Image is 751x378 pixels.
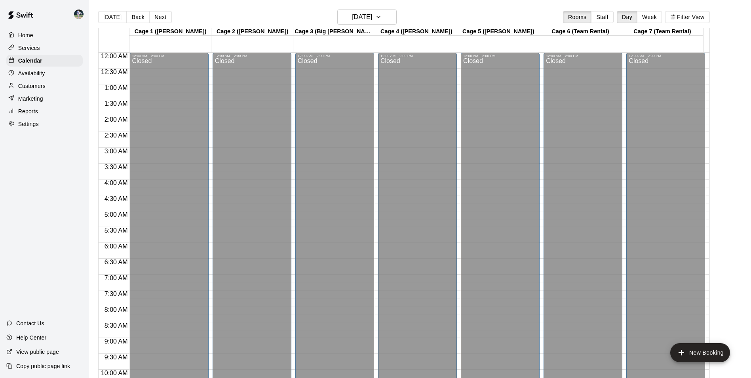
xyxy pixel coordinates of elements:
div: 12:00 AM – 2:00 PM [132,54,206,58]
div: 12:00 AM – 2:00 PM [215,54,289,58]
p: Help Center [16,334,46,342]
span: 10:00 AM [99,370,130,376]
p: Settings [18,120,39,128]
h6: [DATE] [352,11,372,23]
span: 8:30 AM [103,322,130,329]
div: 12:00 AM – 2:00 PM [298,54,372,58]
img: Chad Bell [74,10,84,19]
p: Services [18,44,40,52]
span: 4:30 AM [103,195,130,202]
span: 7:00 AM [103,275,130,281]
span: 9:30 AM [103,354,130,361]
span: 7:30 AM [103,290,130,297]
span: 9:00 AM [103,338,130,345]
button: Next [149,11,171,23]
span: 5:00 AM [103,211,130,218]
span: 6:30 AM [103,259,130,265]
span: 1:30 AM [103,100,130,107]
div: Cage 1 ([PERSON_NAME]) [129,28,211,36]
p: Marketing [18,95,43,103]
p: Copy public page link [16,362,70,370]
span: 12:30 AM [99,69,130,75]
div: Chad Bell [72,6,89,22]
span: 12:00 AM [99,53,130,59]
a: Services [6,42,83,54]
div: 12:00 AM – 2:00 PM [546,54,620,58]
a: Availability [6,67,83,79]
a: Reports [6,105,83,117]
button: [DATE] [98,11,127,23]
div: Cage 6 (Team Rental) [539,28,621,36]
span: 1:00 AM [103,84,130,91]
p: Reports [18,107,38,115]
span: 2:30 AM [103,132,130,139]
button: Back [126,11,150,23]
button: Day [617,11,637,23]
a: Customers [6,80,83,92]
a: Marketing [6,93,83,105]
button: Rooms [563,11,591,23]
span: 3:30 AM [103,164,130,170]
div: Cage 3 (Big [PERSON_NAME]) [293,28,375,36]
p: Home [18,31,33,39]
p: View public page [16,348,59,356]
span: 5:30 AM [103,227,130,234]
button: Staff [591,11,614,23]
p: Availability [18,69,45,77]
span: 4:00 AM [103,179,130,186]
div: Cage 2 ([PERSON_NAME]) [211,28,293,36]
div: 12:00 AM – 2:00 PM [629,54,703,58]
div: Cage 4 ([PERSON_NAME]) [375,28,457,36]
p: Customers [18,82,46,90]
button: Filter View [665,11,709,23]
a: Settings [6,118,83,130]
div: 12:00 AM – 2:00 PM [463,54,537,58]
span: 8:00 AM [103,306,130,313]
p: Contact Us [16,319,44,327]
span: 3:00 AM [103,148,130,155]
p: Calendar [18,57,42,65]
div: Cage 7 (Team Rental) [621,28,703,36]
div: 12:00 AM – 2:00 PM [380,54,454,58]
button: Week [637,11,662,23]
span: 2:00 AM [103,116,130,123]
button: add [670,343,730,362]
div: Cage 5 ([PERSON_NAME]) [457,28,539,36]
button: [DATE] [337,10,397,25]
a: Home [6,29,83,41]
span: 6:00 AM [103,243,130,250]
a: Calendar [6,55,83,67]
